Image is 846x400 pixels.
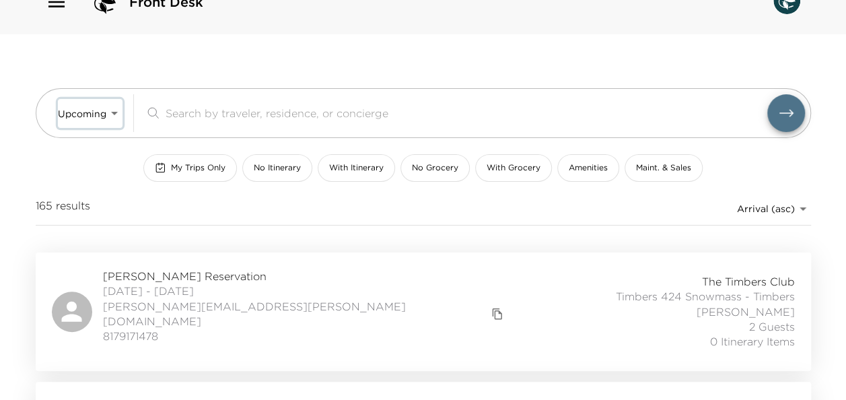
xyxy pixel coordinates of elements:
span: [PERSON_NAME] [697,304,795,319]
span: 165 results [36,198,90,220]
button: With Grocery [475,154,552,182]
span: No Grocery [412,162,458,174]
button: My Trips Only [143,154,237,182]
span: With Itinerary [329,162,384,174]
button: With Itinerary [318,154,395,182]
span: Upcoming [58,108,106,120]
span: No Itinerary [254,162,301,174]
span: [PERSON_NAME] Reservation [103,269,507,284]
span: 0 Itinerary Items [710,334,795,349]
span: 8179171478 [103,329,507,343]
span: 2 Guests [749,319,795,334]
span: Amenities [569,162,608,174]
span: My Trips Only [171,162,225,174]
span: [DATE] - [DATE] [103,284,507,298]
button: Amenities [557,154,619,182]
span: With Grocery [487,162,540,174]
button: No Itinerary [242,154,312,182]
span: Arrival (asc) [737,203,795,215]
button: No Grocery [400,154,470,182]
button: Maint. & Sales [625,154,703,182]
input: Search by traveler, residence, or concierge [166,105,767,121]
span: Maint. & Sales [636,162,691,174]
button: copy primary member email [488,304,507,323]
a: [PERSON_NAME] Reservation[DATE] - [DATE][PERSON_NAME][EMAIL_ADDRESS][PERSON_NAME][DOMAIN_NAME]cop... [36,253,811,371]
span: The Timbers Club [702,274,795,289]
span: Timbers 424 Snowmass - Timbers [616,289,795,304]
a: [PERSON_NAME][EMAIL_ADDRESS][PERSON_NAME][DOMAIN_NAME] [103,299,489,329]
